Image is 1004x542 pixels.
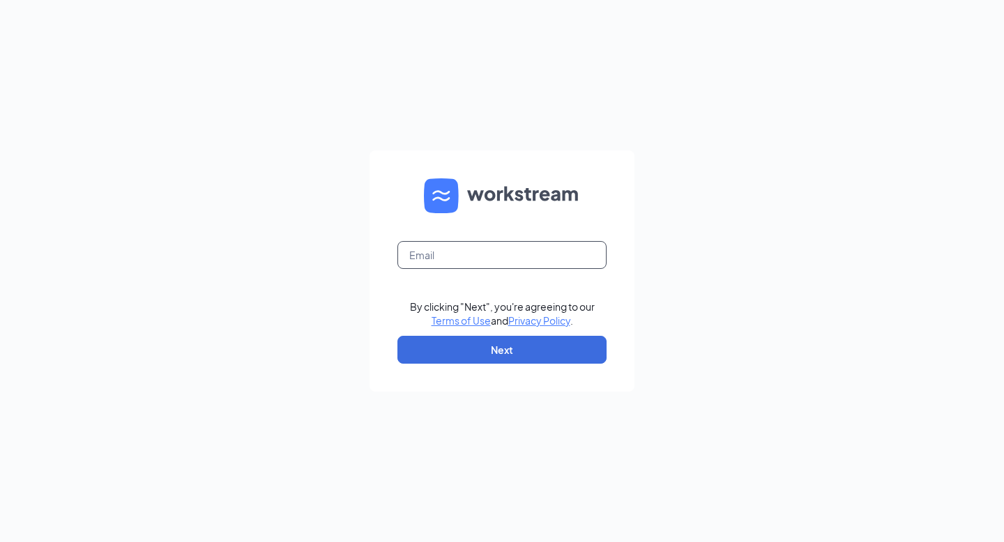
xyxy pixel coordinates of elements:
a: Privacy Policy [508,314,570,327]
input: Email [397,241,607,269]
button: Next [397,336,607,364]
img: WS logo and Workstream text [424,178,580,213]
div: By clicking "Next", you're agreeing to our and . [410,300,595,327]
a: Terms of Use [432,314,491,327]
